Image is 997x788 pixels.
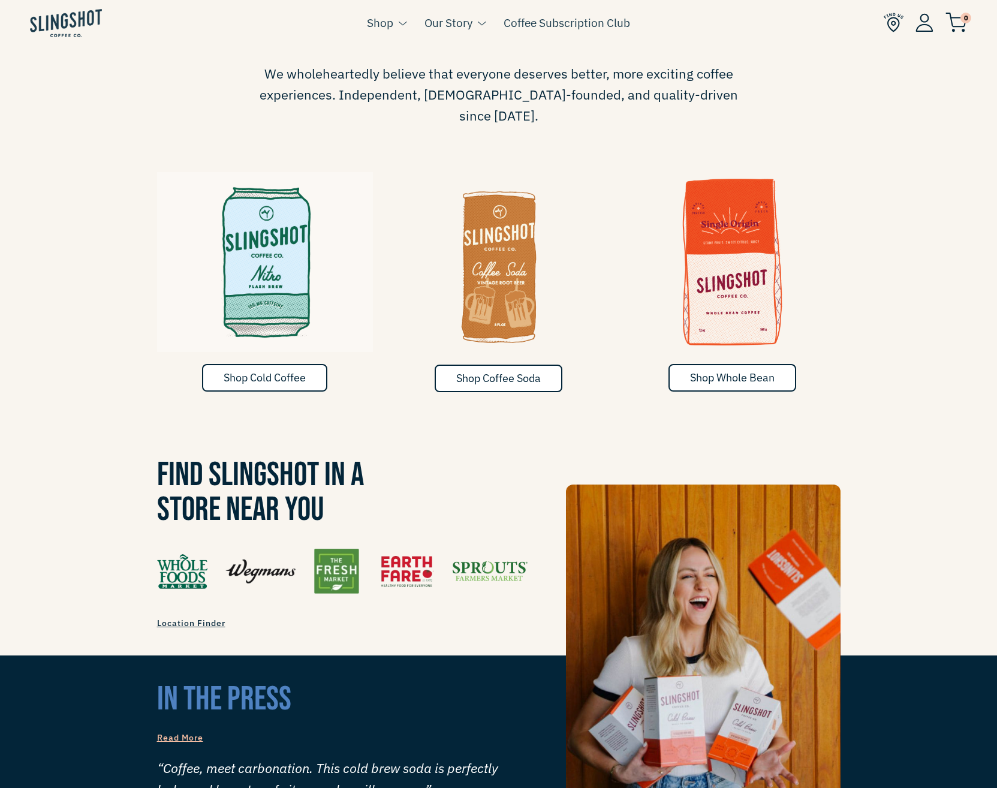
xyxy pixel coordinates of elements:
a: Cold & Flash Brew [157,172,373,364]
span: Shop Coffee Soda [456,371,541,385]
img: cart [945,13,967,32]
a: Shop Whole Bean [668,364,796,392]
img: Find Us [157,549,528,594]
span: Find Slingshot in a Store Near You [157,455,364,530]
a: Shop Coffee Soda [435,365,562,392]
a: Shop [367,14,393,32]
span: 0 [960,13,971,23]
span: Read More [157,732,203,743]
a: Shop Cold Coffee [202,364,327,392]
img: Find Us [884,13,903,32]
span: Location Finder [157,618,225,628]
img: Whole Bean Coffee [625,172,841,352]
span: We wholeheartedly believe that everyone deserves better, more exciting coffee experiences. Indepe... [253,63,745,127]
a: 0 [945,16,967,30]
span: Shop Whole Bean [690,371,775,384]
a: Coffee Subscription Club [504,14,630,32]
a: Coffee Soda [391,172,607,364]
img: Coffee Soda [391,172,607,352]
img: Account [915,13,933,32]
a: Our Story [424,14,472,32]
span: Shop Cold Coffee [224,371,306,384]
span: in the press [157,679,291,720]
a: Read More [157,730,203,745]
img: Cold & Flash Brew [157,172,373,352]
a: Whole Bean Coffee [625,172,841,364]
a: Location Finder [157,612,225,634]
